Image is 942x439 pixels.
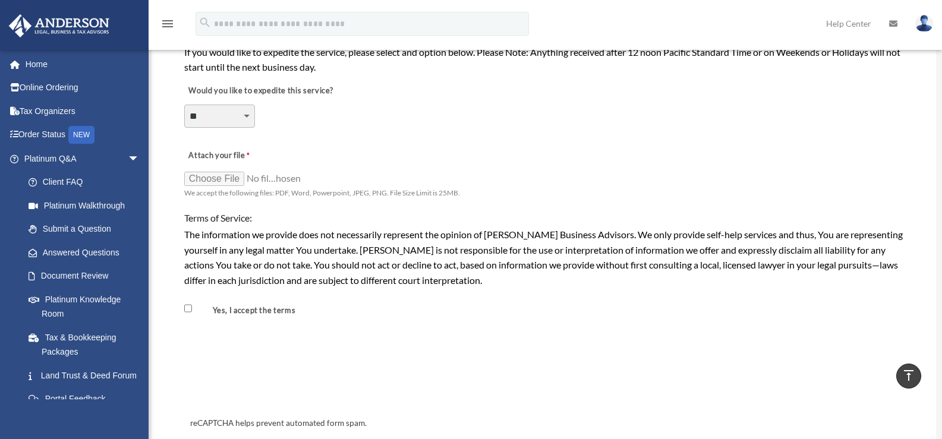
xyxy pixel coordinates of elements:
a: Tax & Bookkeeping Packages [17,326,157,364]
a: menu [160,21,175,31]
label: Attach your file [184,147,303,164]
a: Platinum Knowledge Room [17,288,157,326]
div: The information we provide does not necessarily represent the opinion of [PERSON_NAME] Business A... [184,227,903,288]
a: Platinum Walkthrough [17,194,157,217]
label: Would you like to expedite this service? [184,83,336,99]
span: arrow_drop_down [128,147,152,171]
a: vertical_align_top [896,364,921,389]
a: Home [8,52,157,76]
a: Order StatusNEW [8,123,157,147]
img: Anderson Advisors Platinum Portal [5,14,113,37]
a: Submit a Question [17,217,157,241]
label: Yes, I accept the terms [194,305,300,317]
a: Document Review [17,264,152,288]
a: Answered Questions [17,241,157,264]
div: reCAPTCHA helps prevent automated form spam. [185,416,902,431]
img: User Pic [915,15,933,32]
a: Online Ordering [8,76,157,100]
h4: Terms of Service: [184,211,903,225]
span: We accept the following files: PDF, Word, Powerpoint, JPEG, PNG. File Size Limit is 25MB. [184,188,460,197]
a: Platinum Q&Aarrow_drop_down [8,147,157,170]
i: search [199,16,212,29]
iframe: reCAPTCHA [187,346,367,393]
i: menu [160,17,175,31]
a: Tax Organizers [8,99,157,123]
div: NEW [68,126,94,144]
a: Land Trust & Deed Forum [17,364,157,387]
i: vertical_align_top [902,368,916,383]
div: If you would like to expedite the service, please select and option below. Please Note: Anything ... [184,45,903,75]
a: Client FAQ [17,170,157,194]
a: Portal Feedback [17,387,157,411]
